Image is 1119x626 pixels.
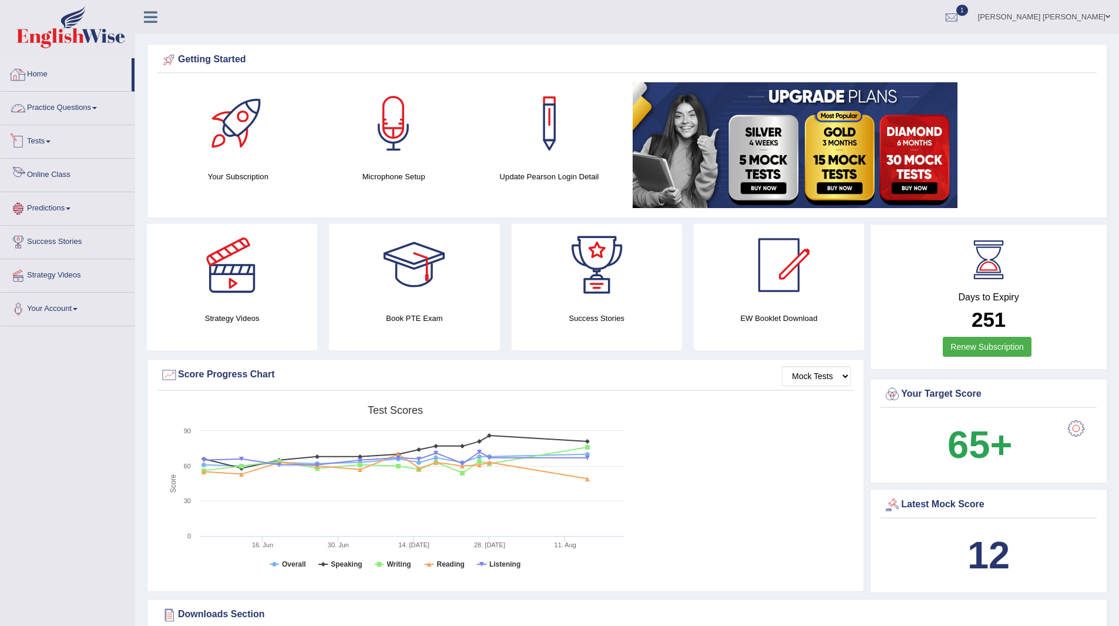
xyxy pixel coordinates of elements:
[512,312,682,324] h4: Success Stories
[1,226,135,255] a: Success Stories
[489,560,520,568] tspan: Listening
[947,423,1012,466] b: 65+
[1,58,132,88] a: Home
[184,497,191,504] text: 30
[184,463,191,470] text: 60
[474,541,505,548] tspan: 28. [DATE]
[322,170,466,183] h4: Microphone Setup
[166,170,310,183] h4: Your Subscription
[883,292,1094,303] h4: Days to Expiry
[1,192,135,222] a: Predictions
[1,125,135,155] a: Tests
[387,560,411,568] tspan: Writing
[331,560,362,568] tspan: Speaking
[328,541,349,548] tspan: 30. Jun
[1,259,135,289] a: Strategy Videos
[282,560,306,568] tspan: Overall
[956,5,968,16] span: 1
[943,337,1031,357] a: Renew Subscription
[160,606,1094,624] div: Downloads Section
[883,386,1094,403] div: Your Target Score
[555,541,576,548] tspan: 11. Aug
[169,474,177,493] tspan: Score
[329,312,499,324] h4: Book PTE Exam
[184,427,191,434] text: 90
[1,293,135,322] a: Your Account
[160,51,1094,69] div: Getting Started
[368,404,423,416] tspan: Test scores
[633,82,957,208] img: small5.jpg
[883,496,1094,514] div: Latest Mock Score
[398,541,429,548] tspan: 14. [DATE]
[967,534,1010,577] b: 12
[160,366,851,384] div: Score Progress Chart
[1,92,135,121] a: Practice Questions
[147,312,317,324] h4: Strategy Videos
[437,560,465,568] tspan: Reading
[1,159,135,188] a: Online Class
[252,541,273,548] tspan: 16. Jun
[972,308,1006,331] b: 251
[478,170,621,183] h4: Update Pearson Login Detail
[187,533,191,540] text: 0
[694,312,864,324] h4: EW Booklet Download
